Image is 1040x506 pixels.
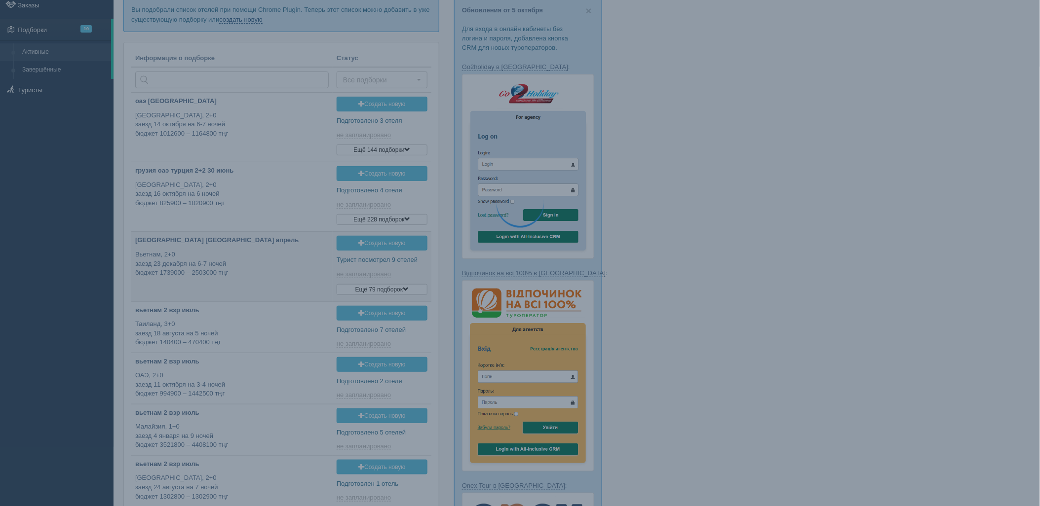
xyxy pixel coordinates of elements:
span: Все подборки [343,75,415,85]
a: Завершённые [18,61,111,79]
p: оаэ [GEOGRAPHIC_DATA] [135,97,329,106]
a: вьетнам 2 взр июль Таиланд, 3+0заезд 18 августа на 5 ночейбюджет 140400 – 470400 тңг [131,302,333,352]
span: не запланировано [337,391,391,399]
a: не запланировано [337,391,393,399]
a: [GEOGRAPHIC_DATA] [GEOGRAPHIC_DATA] апрель Вьетнам, 2+0заезд 23 декабря на 6-7 ночейбюджет 173900... [131,232,333,286]
a: Onex Tour в [GEOGRAPHIC_DATA] [462,482,565,490]
th: Информация о подборке [131,50,333,68]
img: %D0%B2%D1%96%D0%B4%D0%BF%D0%BE%D1%87%D0%B8%D0%BD%D0%BE%D0%BA-%D0%BD%D0%B0-%D0%B2%D1%81%D1%96-100-... [462,280,594,471]
a: Создать новую [337,408,427,423]
a: Создать новую [337,236,427,251]
a: вьетнам 2 взр июль Малайзия, 1+0заезд 4 января на 9 ночейбюджет 3521800 – 4408100 тңг [131,404,333,454]
a: не запланировано [337,270,393,278]
p: вьетнам 2 взр июль [135,306,329,315]
p: вьетнам 2 взр июль [135,408,329,418]
a: Создать новую [337,460,427,474]
span: × [586,5,592,16]
p: вьетнам 2 взр июль [135,460,329,469]
p: ОАЭ, 2+0 заезд 11 октября на 3-4 ночей бюджет 994900 – 1442500 тңг [135,371,329,398]
a: не запланировано [337,494,393,502]
a: Активные [18,43,111,61]
a: создать новую [219,16,263,24]
p: вьетнам 2 взр июль [135,357,329,366]
p: Вьетнам, 2+0 заезд 23 декабря на 6-7 ночей бюджет 1739000 – 2503000 тңг [135,250,329,278]
a: не запланировано [337,201,393,209]
p: [GEOGRAPHIC_DATA], 2+0 заезд 24 августа на 7 ночей бюджет 1302800 – 1302900 тңг [135,473,329,501]
p: грузия оаэ турция 2+2 30 июнь [135,166,329,176]
a: Go2holiday в [GEOGRAPHIC_DATA] [462,63,568,71]
a: Відпочинок на всі 100% в [GEOGRAPHIC_DATA] [462,269,606,277]
button: Ещё 144 подборки [337,145,427,155]
p: Подготовлено 2 отеля [337,377,427,386]
a: не запланировано [337,442,393,450]
button: Ещё 228 подборок [337,214,427,225]
p: Подготовлен 1 отель [337,479,427,489]
span: 10 [80,25,92,33]
p: : [462,268,594,278]
img: go2holiday-login-via-crm-for-travel-agents.png [462,74,594,259]
p: Подготовлено 5 отелей [337,428,427,437]
p: [GEOGRAPHIC_DATA], 2+0 заезд 16 октября на 6 ночей бюджет 825900 – 1020900 тңг [135,181,329,208]
span: не запланировано [337,340,391,348]
span: не запланировано [337,131,391,139]
p: Подготовлено 7 отелей [337,325,427,335]
a: не запланировано [337,340,393,348]
p: Турист посмотрел 9 отелей [337,255,427,265]
span: не запланировано [337,201,391,209]
p: Малайзия, 1+0 заезд 4 января на 9 ночей бюджет 3521800 – 4408100 тңг [135,422,329,450]
span: не запланировано [337,270,391,278]
a: Создать новую [337,357,427,372]
input: Поиск по стране или туристу [135,72,329,88]
button: Ещё 79 подборок [337,284,427,295]
a: не запланировано [337,131,393,139]
button: Все подборки [337,72,427,88]
th: Статус [333,50,431,68]
p: Подготовлено 3 отеля [337,116,427,126]
p: Таиланд, 3+0 заезд 18 августа на 5 ночей бюджет 140400 – 470400 тңг [135,320,329,347]
span: не запланировано [337,442,391,450]
p: [GEOGRAPHIC_DATA] [GEOGRAPHIC_DATA] апрель [135,236,329,245]
a: Создать новую [337,97,427,111]
span: не запланировано [337,494,391,502]
p: : [462,62,594,72]
button: Close [586,5,592,16]
a: грузия оаэ турция 2+2 30 июнь [GEOGRAPHIC_DATA], 2+0заезд 16 октября на 6 ночейбюджет 825900 – 10... [131,162,333,216]
a: вьетнам 2 взр июль [GEOGRAPHIC_DATA], 2+0заезд 24 августа на 7 ночейбюджет 1302800 – 1302900 тңг [131,456,333,506]
a: Обновления от 5 октября [462,6,543,14]
a: Создать новую [337,166,427,181]
a: оаэ [GEOGRAPHIC_DATA] [GEOGRAPHIC_DATA], 2+0заезд 14 октября на 6-7 ночейбюджет 1012600 – 1164800... [131,93,333,146]
a: вьетнам 2 взр июль ОАЭ, 2+0заезд 11 октября на 3-4 ночейбюджет 994900 – 1442500 тңг [131,353,333,403]
p: Подготовлено 4 отеля [337,186,427,195]
p: Для входа в онлайн кабинеты без логина и пароля, добавлена кнопка CRM для новых туроператоров. [462,24,594,52]
p: : [462,481,594,490]
p: [GEOGRAPHIC_DATA], 2+0 заезд 14 октября на 6-7 ночей бюджет 1012600 – 1164800 тңг [135,111,329,139]
a: Создать новую [337,306,427,321]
